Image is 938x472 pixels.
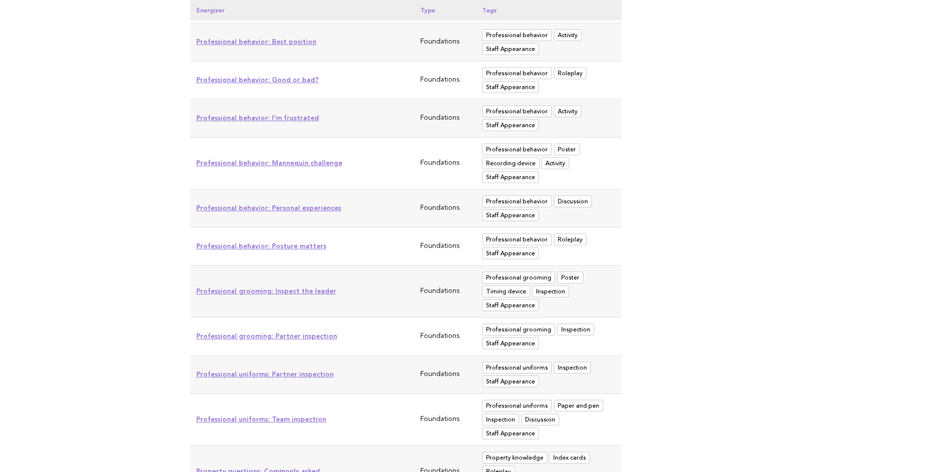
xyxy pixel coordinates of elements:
[482,285,530,297] span: Timing device
[541,157,569,169] span: Activity
[521,414,559,425] span: Discussion
[482,247,539,259] span: Staff Appearance
[482,400,552,412] span: Professional uniforms
[414,394,477,446] td: Foundations
[482,29,552,41] span: Professional behavior
[414,138,477,189] td: Foundations
[196,204,341,212] a: Professional behavior: Personal experiences
[196,287,336,295] a: Professional grooming: Inspect the leader
[196,114,319,122] a: Professional behavior: I'm frustrated
[482,376,539,387] span: Staff Appearance
[482,119,539,131] span: Staff Appearance
[482,234,552,245] span: Professional behavior
[554,400,603,412] span: Paper and pen
[196,242,326,250] a: Professional behavior: Posture matters
[196,370,334,378] a: Professional uniforms: Partner inspection
[196,332,337,340] a: Professional grooming: Partner inspection
[414,356,477,394] td: Foundations
[482,105,552,117] span: Professional behavior
[482,362,552,374] span: Professional uniforms
[549,452,590,464] span: Index cards
[414,228,477,266] td: Foundations
[532,285,569,297] span: Inspection
[414,189,477,228] td: Foundations
[196,38,316,46] a: Professional behavior: Best position
[196,159,342,167] a: Professional behavior: Mannequin challenge
[482,452,547,464] span: Property knowledge
[414,266,477,318] td: Foundations
[482,157,539,169] span: Recording device
[196,76,319,84] a: Professional behavior: Good or bad?
[482,337,539,349] span: Staff Appearance
[554,143,580,155] span: Poster
[414,23,477,61] td: Foundations
[557,272,583,283] span: Poster
[557,324,594,335] span: Inspection
[414,318,477,356] td: Foundations
[482,171,539,183] span: Staff Appearance
[414,99,477,138] td: Foundations
[196,415,326,423] a: Professional uniforms: Team inspection
[482,43,539,55] span: Staff Appearance
[482,195,552,207] span: Professional behavior
[482,81,539,93] span: Staff Appearance
[554,362,591,374] span: Inspection
[482,67,552,79] span: Professional behavior
[414,61,477,99] td: Foundations
[554,67,586,79] span: Roleplay
[554,234,586,245] span: Roleplay
[554,105,581,117] span: Activity
[482,299,539,311] span: Staff Appearance
[554,29,581,41] span: Activity
[554,195,592,207] span: Discussion
[482,324,555,335] span: Professional grooming
[482,272,555,283] span: Professional grooming
[482,143,552,155] span: Professional behavior
[482,427,539,439] span: Staff Appearance
[482,209,539,221] span: Staff Appearance
[482,414,519,425] span: Inspection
